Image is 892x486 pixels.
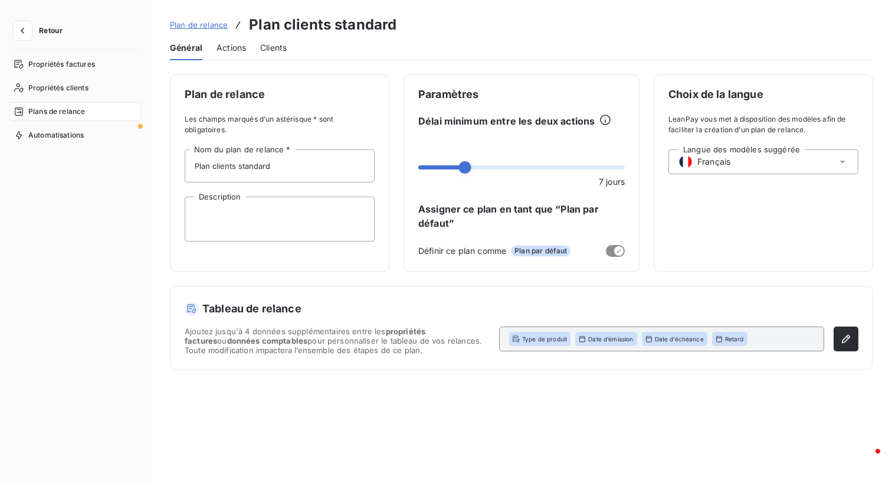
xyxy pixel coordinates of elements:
span: Plan de relance [170,20,228,30]
a: Propriétés factures [9,55,141,74]
span: Automatisations [28,130,84,141]
span: Général [170,42,202,54]
span: Date d’échéance [655,335,704,343]
span: Retard [725,335,744,343]
span: Définir ce plan comme [418,244,506,257]
span: Actions [217,42,246,54]
span: LeanPay vous met à disposition des modèles afin de faciliter la création d’un plan de relance. [668,114,858,135]
span: Retour [39,27,63,34]
span: Propriétés clients [28,83,88,93]
span: Choix de la langue [668,89,858,100]
span: propriétés factures [185,327,425,345]
span: Français [697,156,730,168]
span: Clients [260,42,287,54]
span: Date d’émission [588,335,633,343]
span: Plans de relance [28,106,85,117]
a: Automatisations [9,126,141,145]
span: Plan de relance [185,89,375,100]
span: Ajoutez jusqu'à 4 données supplémentaires entre les ou pour personnaliser le tableau de vos relan... [185,327,490,355]
span: Propriétés factures [28,59,95,70]
span: Type de produit [522,335,567,343]
a: Propriétés clients [9,79,141,97]
span: Plan par défaut [511,246,570,256]
span: Les champs marqués d’un astérisque * sont obligatoires. [185,114,375,135]
h5: Tableau de relance [185,301,858,317]
span: Délai minimum entre les deux actions [418,114,595,128]
a: Plan de relance [170,19,228,31]
h3: Plan clients standard [249,14,396,35]
span: Paramètres [418,89,625,100]
input: placeholder [185,149,375,182]
span: 7 jours [599,175,625,188]
a: Plans de relance [9,102,141,121]
iframe: Intercom live chat [852,446,880,474]
button: Retour [9,21,72,40]
span: données comptables [227,336,308,345]
span: Assigner ce plan en tant que “Plan par défaut” [418,202,625,230]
